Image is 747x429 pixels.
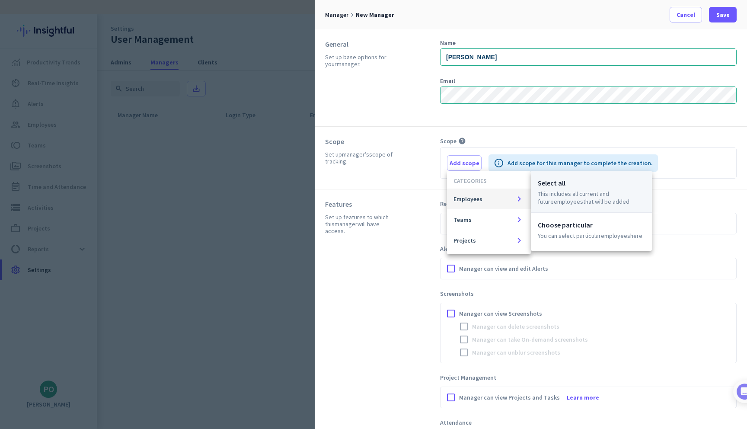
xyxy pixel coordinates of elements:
span: Projects [453,237,476,243]
p: Choose particular [538,220,645,230]
span: Employees [554,198,583,205]
p: Select all [538,178,645,188]
i: keyboard_arrow_right [514,194,524,204]
span: Teams [453,217,472,223]
span: Employees [601,232,630,240]
span: Employees [453,196,482,202]
i: keyboard_arrow_right [514,214,524,225]
i: keyboard_arrow_right [514,235,524,246]
p: This includes all current and future that will be added. [538,190,645,205]
p: You can select particular here. [538,232,645,240]
div: CATEGORIES [447,178,531,184]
